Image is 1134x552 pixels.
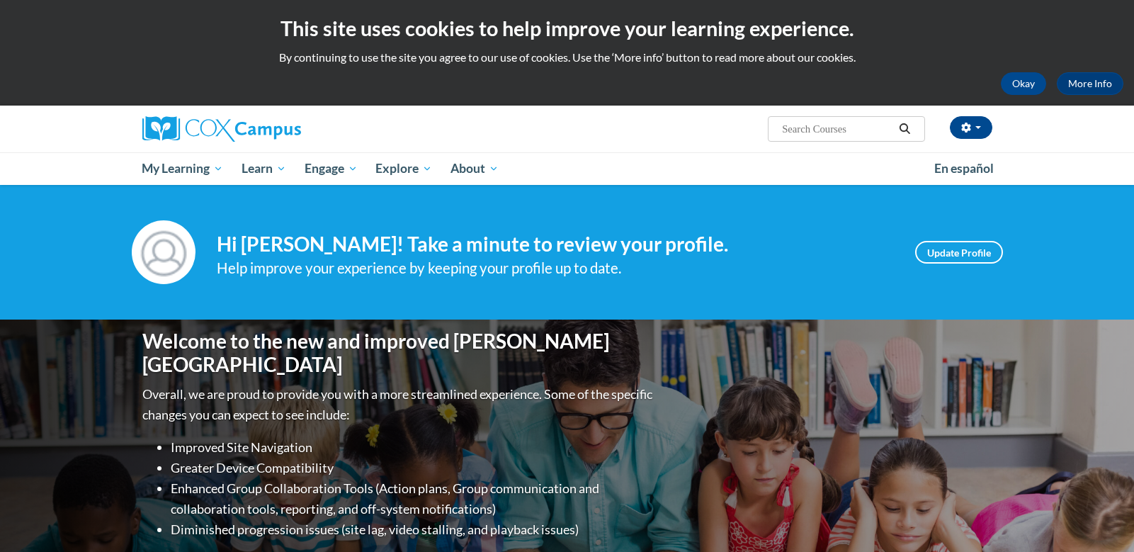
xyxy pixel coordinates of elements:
[171,519,656,540] li: Diminished progression issues (site lag, video stalling, and playback issues)
[142,384,656,425] p: Overall, we are proud to provide you with a more streamlined experience. Some of the specific cha...
[366,152,441,185] a: Explore
[242,160,286,177] span: Learn
[217,232,894,257] h4: Hi [PERSON_NAME]! Take a minute to review your profile.
[171,437,656,458] li: Improved Site Navigation
[925,154,1003,184] a: En español
[142,116,301,142] img: Cox Campus
[132,220,195,284] img: Profile Image
[133,152,233,185] a: My Learning
[142,160,223,177] span: My Learning
[441,152,508,185] a: About
[217,257,894,280] div: Help improve your experience by keeping your profile up to date.
[894,120,915,137] button: Search
[11,50,1123,65] p: By continuing to use the site you agree to our use of cookies. Use the ‘More info’ button to read...
[450,160,499,177] span: About
[121,152,1014,185] div: Main menu
[142,329,656,377] h1: Welcome to the new and improved [PERSON_NAME][GEOGRAPHIC_DATA]
[295,152,367,185] a: Engage
[781,120,894,137] input: Search Courses
[915,241,1003,264] a: Update Profile
[950,116,992,139] button: Account Settings
[171,458,656,478] li: Greater Device Compatibility
[142,116,412,142] a: Cox Campus
[1001,72,1046,95] button: Okay
[232,152,295,185] a: Learn
[1057,72,1123,95] a: More Info
[1077,495,1123,541] iframe: Button to launch messaging window
[305,160,358,177] span: Engage
[11,14,1123,43] h2: This site uses cookies to help improve your learning experience.
[934,161,994,176] span: En español
[375,160,432,177] span: Explore
[171,478,656,519] li: Enhanced Group Collaboration Tools (Action plans, Group communication and collaboration tools, re...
